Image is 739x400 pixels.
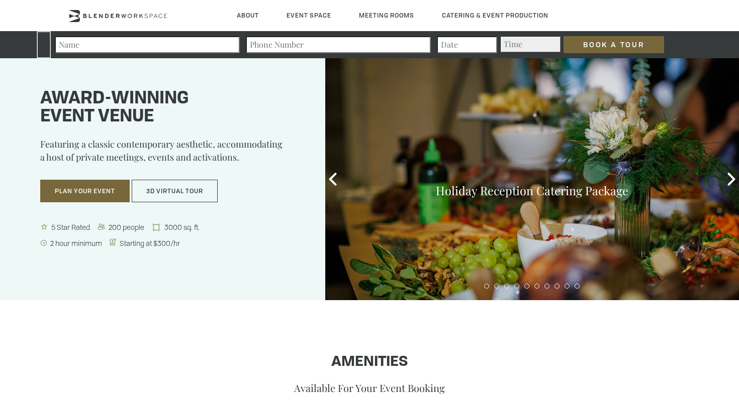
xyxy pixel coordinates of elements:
[246,36,431,53] input: Phone Number
[564,36,664,53] input: Book a Tour
[48,238,105,248] span: 2 hour minimum
[40,138,300,171] p: Featuring a classic contemporary aesthetic, accommodating a host of private meetings, events and ...
[55,36,240,53] input: Name
[68,381,671,394] p: Available For Your Event Booking
[49,222,93,232] span: 5 Star Rated
[107,222,147,232] span: 200 people
[162,222,203,232] span: 3000 sq. ft.
[437,36,497,53] input: Date
[118,238,183,248] span: Starting at $300/hr
[436,183,628,198] a: Holiday Reception Catering Package
[132,180,218,203] button: 3D Virtual Tour
[40,180,130,203] button: Plan Your Event
[40,90,300,126] h1: Award-winning event venue
[68,354,671,370] h1: Amenities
